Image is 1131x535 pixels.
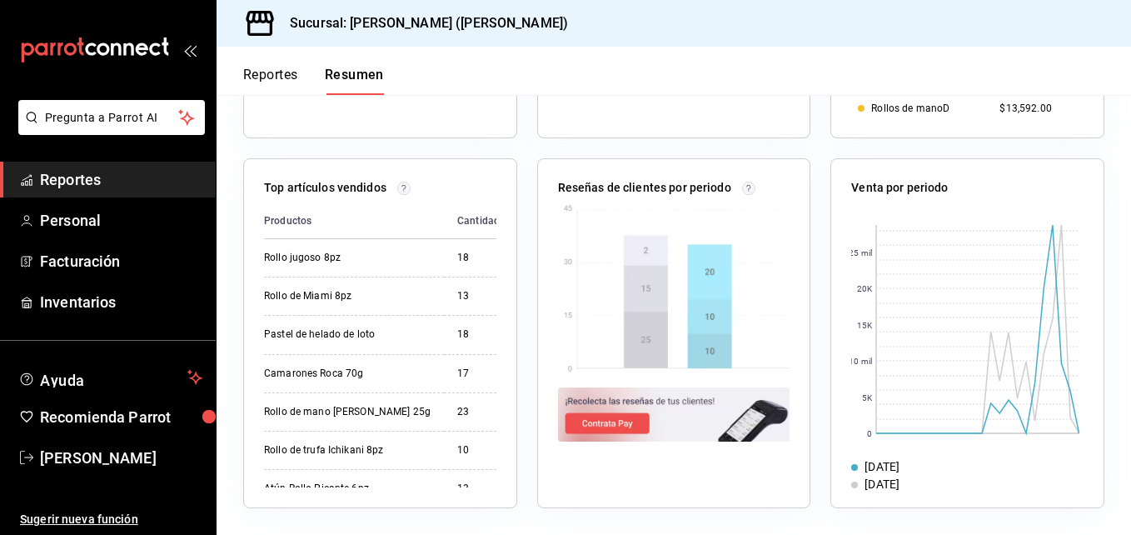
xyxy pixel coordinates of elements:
[999,102,1076,114] div: $13,592.00
[264,179,386,197] p: Top artículos vendidos
[457,443,500,457] div: 10
[864,458,899,476] div: [DATE]
[558,179,731,197] p: Reseñas de clientes por periodo
[243,67,298,83] font: Reportes
[457,251,500,265] div: 18
[40,171,101,188] font: Reportes
[20,512,138,526] font: Sugerir nueva función
[277,13,568,33] h3: Sucursal: [PERSON_NAME] ([PERSON_NAME])
[45,109,179,127] span: Pregunta a Parrot AI
[849,357,873,366] text: 10 mil
[457,289,500,303] div: 13
[851,179,948,197] p: Venta por periodo
[862,393,873,402] text: 5K
[444,203,513,239] th: Cantidad
[264,405,431,419] div: Rollo de mano [PERSON_NAME] 25g
[264,482,431,496] div: Atún Rollo Picante 6pz
[243,67,384,95] div: Pestañas de navegación
[457,327,500,342] div: 18
[325,67,384,95] button: Resumen
[264,251,431,265] div: Rollo jugoso 8pz
[264,327,431,342] div: Pastel de helado de loto
[857,284,873,293] text: 20K
[18,100,205,135] button: Pregunta a Parrot AI
[40,449,157,467] font: [PERSON_NAME]
[457,405,500,419] div: 23
[871,102,949,114] div: Rollos de manoD
[40,212,101,229] font: Personal
[849,248,873,257] text: 25 mil
[40,252,120,270] font: Facturación
[867,429,872,438] text: 0
[40,408,171,426] font: Recomienda Parrot
[457,367,500,381] div: 17
[12,121,205,138] a: Pregunta a Parrot AI
[264,203,444,239] th: Productos
[183,43,197,57] button: open_drawer_menu
[264,289,431,303] div: Rollo de Miami 8pz
[457,482,500,496] div: 13
[864,476,899,493] div: [DATE]
[40,293,116,311] font: Inventarios
[264,443,431,457] div: Rollo de trufa Ichikani 8pz
[264,367,431,381] div: Camarones Roca 70g
[40,367,181,387] span: Ayuda
[857,321,873,330] text: 15K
